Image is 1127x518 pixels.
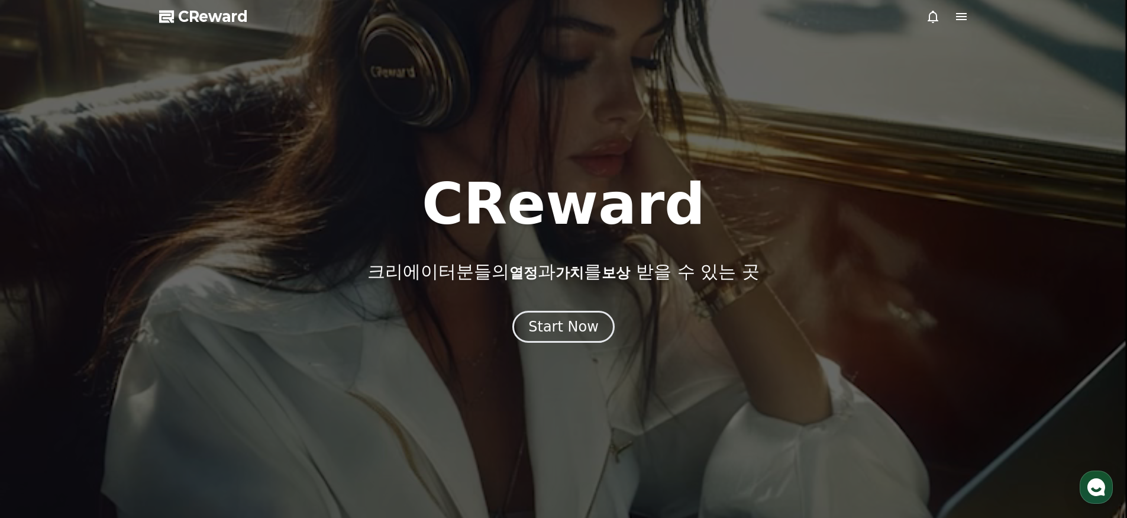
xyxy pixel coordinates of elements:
[159,7,248,26] a: CReward
[528,317,599,336] div: Start Now
[512,323,615,334] a: Start Now
[422,176,705,233] h1: CReward
[512,311,615,343] button: Start Now
[556,265,584,281] span: 가치
[509,265,538,281] span: 열정
[602,265,630,281] span: 보상
[367,261,759,282] p: 크리에이터분들의 과 를 받을 수 있는 곳
[178,7,248,26] span: CReward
